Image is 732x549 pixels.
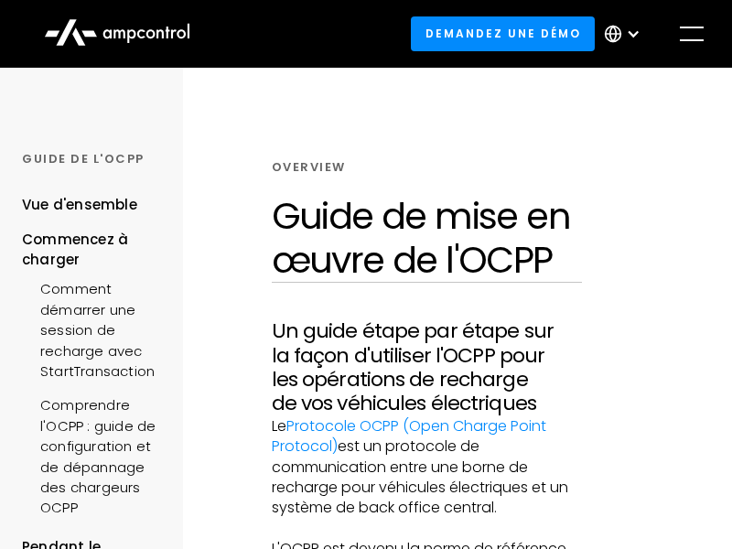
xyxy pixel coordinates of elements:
p: Le est un protocole de communication entre une borne de recharge pour véhicules électriques et un... [272,416,582,519]
h1: Guide de mise en œuvre de l'OCPP [272,194,582,282]
div: Vue d'ensemble [22,195,137,215]
a: Comprendre l'OCPP : guide de configuration et de dépannage des chargeurs OCPP [22,386,168,522]
a: Demandez une démo [411,16,595,50]
h3: Un guide étape par étape sur la façon d'utiliser l'OCPP pour les opérations de recharge de vos vé... [272,319,582,416]
a: Comment démarrer une session de recharge avec StartTransaction [22,270,168,386]
div: Commencez à charger [22,230,168,271]
a: Vue d'ensemble [22,195,137,229]
div: Overview [272,159,346,176]
div: menu [666,8,717,59]
div: GUIDE DE L'OCPP [22,151,168,167]
p: ‍ [272,519,582,539]
a: Protocole OCPP (Open Charge Point Protocol) [272,415,546,457]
